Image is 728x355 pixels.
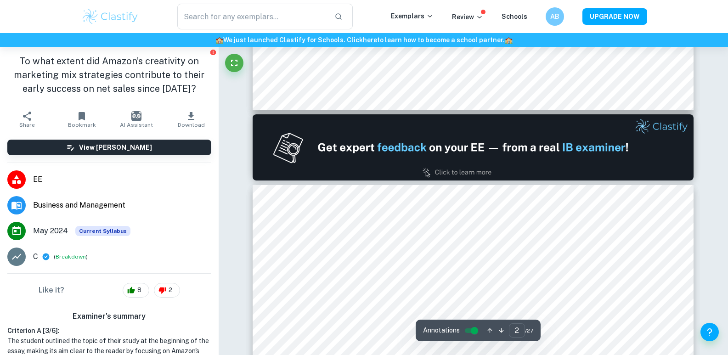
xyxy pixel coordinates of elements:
[700,323,719,341] button: Help and Feedback
[177,4,327,29] input: Search for any exemplars...
[68,122,96,128] span: Bookmark
[253,114,694,180] img: Ad
[54,253,88,261] span: ( )
[56,253,86,261] button: Breakdown
[452,12,483,22] p: Review
[75,226,130,236] div: This exemplar is based on the current syllabus. Feel free to refer to it for inspiration/ideas wh...
[164,286,177,295] span: 2
[33,225,68,237] span: May 2024
[33,200,211,211] span: Business and Management
[123,283,149,298] div: 8
[55,107,109,132] button: Bookmark
[19,122,35,128] span: Share
[505,36,513,44] span: 🏫
[7,54,211,96] h1: To what extent did Amazon’s creativity on marketing mix strategies contribute to their early succ...
[215,36,223,44] span: 🏫
[154,283,180,298] div: 2
[2,35,726,45] h6: We just launched Clastify for Schools. Click to learn how to become a school partner.
[582,8,647,25] button: UPGRADE NOW
[391,11,434,21] p: Exemplars
[33,251,38,262] p: C
[178,122,205,128] span: Download
[210,49,217,56] button: Report issue
[79,142,152,152] h6: View [PERSON_NAME]
[81,7,140,26] img: Clastify logo
[225,54,243,72] button: Fullscreen
[109,107,164,132] button: AI Assistant
[525,327,533,335] span: / 27
[33,174,211,185] span: EE
[502,13,527,20] a: Schools
[75,226,130,236] span: Current Syllabus
[546,7,564,26] button: AB
[132,286,147,295] span: 8
[4,311,215,322] h6: Examiner's summary
[549,11,560,22] h6: AB
[7,326,211,336] h6: Criterion A [ 3 / 6 ]:
[7,140,211,155] button: View [PERSON_NAME]
[131,111,141,121] img: AI Assistant
[120,122,153,128] span: AI Assistant
[164,107,219,132] button: Download
[363,36,377,44] a: here
[39,285,64,296] h6: Like it?
[423,326,460,335] span: Annotations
